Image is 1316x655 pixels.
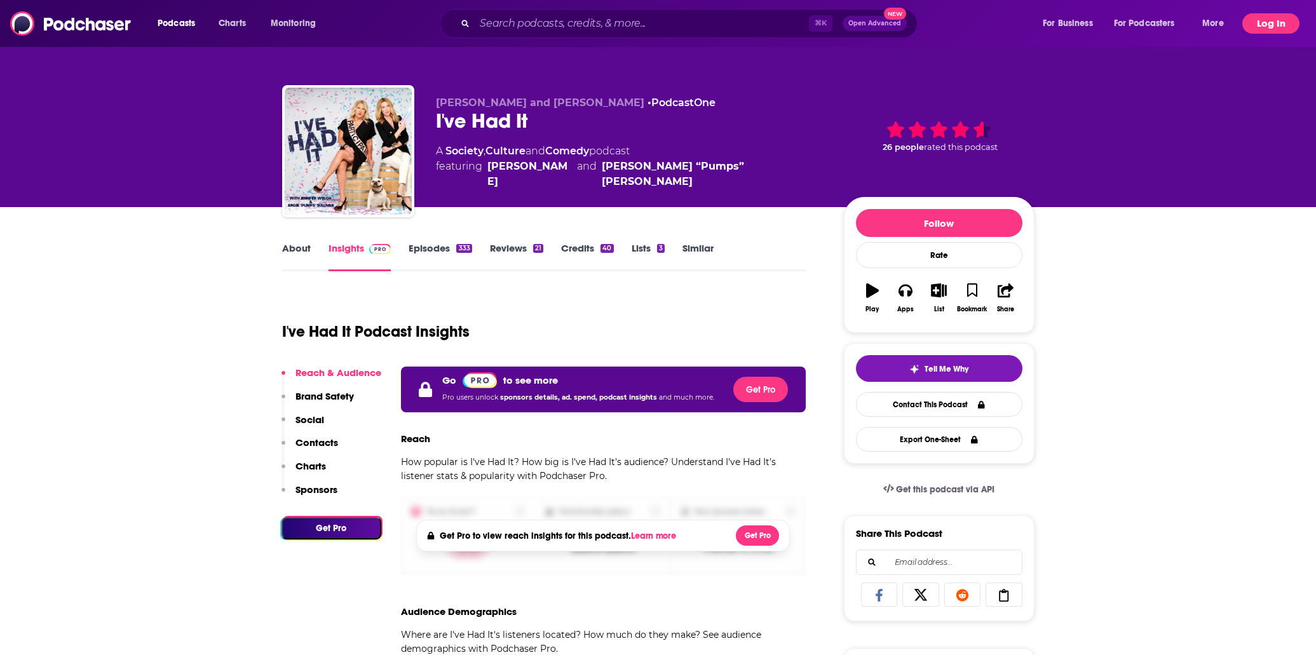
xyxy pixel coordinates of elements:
[1242,13,1299,34] button: Log In
[282,483,337,507] button: Sponsors
[883,142,924,152] span: 26 people
[282,460,326,483] button: Charts
[856,275,889,321] button: Play
[986,583,1022,607] a: Copy Link
[401,605,517,618] h3: Audience Demographics
[856,242,1022,268] div: Rate
[657,244,665,253] div: 3
[651,97,716,109] a: PodcastOne
[865,306,879,313] div: Play
[934,306,944,313] div: List
[409,242,471,271] a: Episodes333
[282,322,470,341] h1: I've Had It Podcast Insights
[282,390,354,414] button: Brand Safety
[463,372,498,388] a: Pro website
[896,484,994,495] span: Get this podcast via API
[997,306,1014,313] div: Share
[889,275,922,321] button: Apps
[861,583,898,607] a: Share on Facebook
[282,414,324,437] button: Social
[856,355,1022,382] button: tell me why sparkleTell Me Why
[944,583,981,607] a: Share on Reddit
[295,367,381,379] p: Reach & Audience
[282,367,381,390] button: Reach & Audience
[490,242,543,271] a: Reviews21
[1114,15,1175,32] span: For Podcasters
[989,275,1022,321] button: Share
[285,88,412,215] img: I've Had It
[733,377,788,402] button: Get Pro
[856,209,1022,237] button: Follow
[856,427,1022,452] button: Export One-Sheet
[487,159,573,189] a: Jennifer Welch
[442,374,456,386] p: Go
[484,145,485,157] span: ,
[1043,15,1093,32] span: For Business
[956,275,989,321] button: Bookmark
[1193,13,1240,34] button: open menu
[925,364,968,374] span: Tell Me Why
[844,97,1034,175] div: 26 peoplerated this podcast
[856,392,1022,417] a: Contact This Podcast
[440,530,679,541] h4: Get Pro to view reach insights for this podcast.
[902,583,939,607] a: Share on X/Twitter
[957,306,987,313] div: Bookmark
[856,550,1022,575] div: Search followers
[526,145,545,157] span: and
[295,414,324,426] p: Social
[442,388,714,407] p: Pro users unlock and much more.
[445,145,484,157] a: Society
[533,244,543,253] div: 21
[463,372,498,388] img: Podchaser Pro
[456,244,471,253] div: 333
[149,13,212,34] button: open menu
[897,306,914,313] div: Apps
[1202,15,1224,32] span: More
[271,15,316,32] span: Monitoring
[922,275,955,321] button: List
[452,9,930,38] div: Search podcasts, credits, & more...
[210,13,254,34] a: Charts
[1106,13,1193,34] button: open menu
[682,242,714,271] a: Similar
[632,242,665,271] a: Lists3
[848,20,901,27] span: Open Advanced
[282,436,338,460] button: Contacts
[158,15,195,32] span: Podcasts
[503,374,558,386] p: to see more
[295,460,326,472] p: Charts
[401,455,806,483] p: How popular is I've Had It? How big is I've Had It's audience? Understand I've Had It's listener ...
[436,97,644,109] span: [PERSON_NAME] and [PERSON_NAME]
[873,474,1005,505] a: Get this podcast via API
[282,517,381,539] button: Get Pro
[809,15,832,32] span: ⌘ K
[475,13,809,34] input: Search podcasts, credits, & more...
[924,142,998,152] span: rated this podcast
[600,244,613,253] div: 40
[856,527,942,539] h3: Share This Podcast
[867,550,1012,574] input: Email address...
[282,242,311,271] a: About
[219,15,246,32] span: Charts
[436,159,824,189] span: featuring
[909,364,919,374] img: tell me why sparkle
[295,483,337,496] p: Sponsors
[401,433,430,445] h3: Reach
[500,393,659,402] span: sponsors details, ad. spend, podcast insights
[262,13,332,34] button: open menu
[631,531,679,541] button: Learn more
[561,242,613,271] a: Credits40
[329,242,391,271] a: InsightsPodchaser Pro
[485,145,526,157] a: Culture
[10,11,132,36] img: Podchaser - Follow, Share and Rate Podcasts
[648,97,716,109] span: •
[1034,13,1109,34] button: open menu
[436,144,824,189] div: A podcast
[577,159,597,189] span: and
[843,16,907,31] button: Open AdvancedNew
[295,390,354,402] p: Brand Safety
[736,525,779,546] button: Get Pro
[369,244,391,254] img: Podchaser Pro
